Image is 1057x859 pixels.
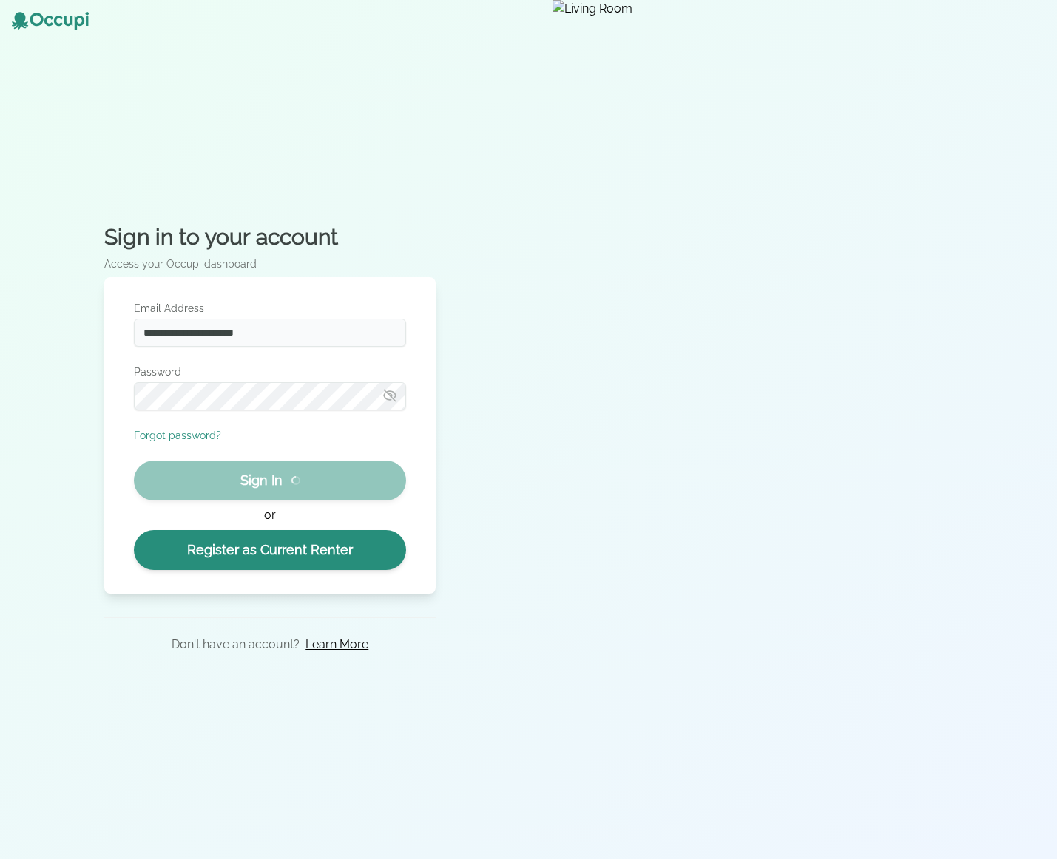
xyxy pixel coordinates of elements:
label: Password [134,364,406,379]
p: Don't have an account? [172,636,300,653]
p: Access your Occupi dashboard [104,257,436,271]
label: Email Address [134,301,406,316]
h2: Sign in to your account [104,224,436,251]
span: or [257,506,283,524]
a: Learn More [305,636,368,653]
a: Register as Current Renter [134,530,406,570]
button: Forgot password? [134,428,221,443]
